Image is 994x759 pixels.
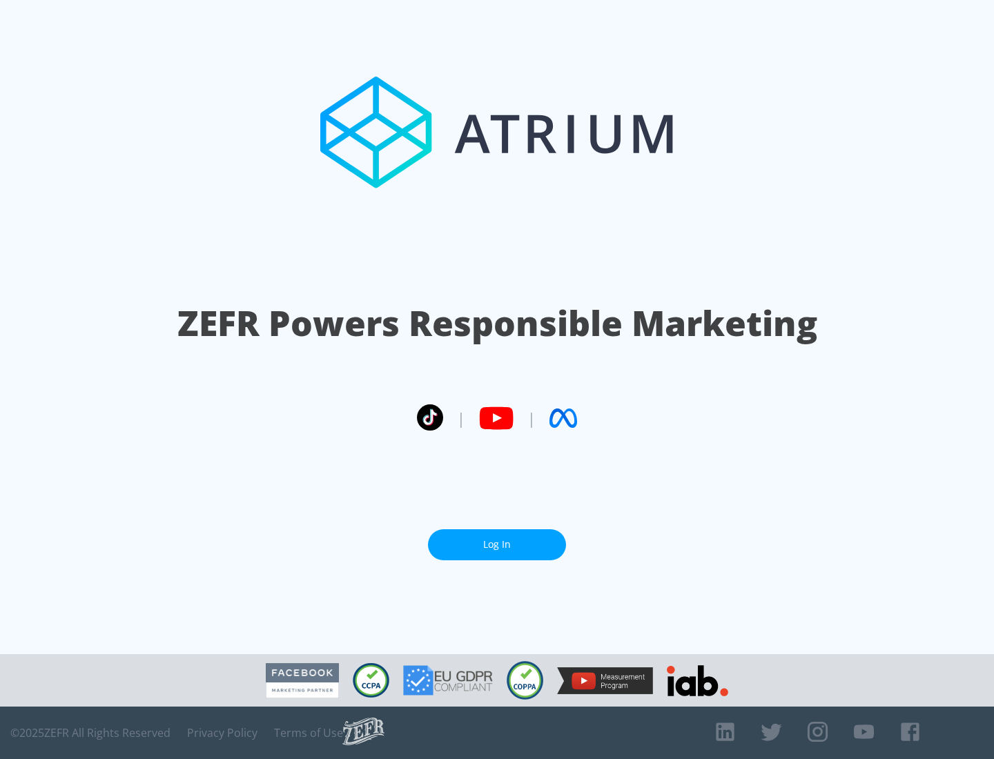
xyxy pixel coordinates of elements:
span: © 2025 ZEFR All Rights Reserved [10,726,170,740]
a: Terms of Use [274,726,343,740]
span: | [457,408,465,428]
img: YouTube Measurement Program [557,667,653,694]
a: Privacy Policy [187,726,257,740]
img: IAB [667,665,728,696]
img: COPPA Compliant [507,661,543,700]
a: Log In [428,529,566,560]
img: Facebook Marketing Partner [266,663,339,698]
h1: ZEFR Powers Responsible Marketing [177,299,817,347]
img: GDPR Compliant [403,665,493,696]
span: | [527,408,536,428]
img: CCPA Compliant [353,663,389,698]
